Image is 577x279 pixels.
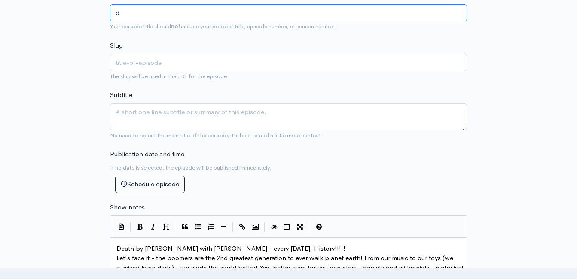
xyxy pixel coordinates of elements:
[110,90,132,100] label: Subtitle
[232,222,233,232] i: |
[171,23,181,30] strong: not
[110,4,467,22] input: What is the episode's title?
[134,221,147,234] button: Bold
[249,221,262,234] button: Insert Image
[159,221,172,234] button: Heading
[309,222,310,232] i: |
[115,176,185,193] button: Schedule episode
[268,221,281,234] button: Toggle Preview
[110,23,336,30] small: Your episode title should include your podcast title, episode number, or season number.
[110,132,323,139] small: No need to repeat the main title of the episode, it's best to add a little more context.
[115,220,128,233] button: Insert Show Notes Template
[178,221,191,234] button: Quote
[204,221,217,234] button: Numbered List
[236,221,249,234] button: Create Link
[110,41,123,51] label: Slug
[281,221,293,234] button: Toggle Side by Side
[110,164,271,171] small: If no date is selected, the episode will be published immediately.
[264,222,265,232] i: |
[175,222,176,232] i: |
[191,221,204,234] button: Generic List
[110,54,467,71] input: title-of-episode
[116,244,345,252] span: Death by [PERSON_NAME] with [PERSON_NAME] - every [DATE]! History!!!!!
[110,203,145,212] label: Show notes
[147,221,159,234] button: Italic
[293,221,306,234] button: Toggle Fullscreen
[217,221,230,234] button: Insert Horizontal Line
[110,73,229,80] small: The slug will be used in the URL for the episode.
[312,221,325,234] button: Markdown Guide
[130,222,131,232] i: |
[110,149,184,159] label: Publication date and time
